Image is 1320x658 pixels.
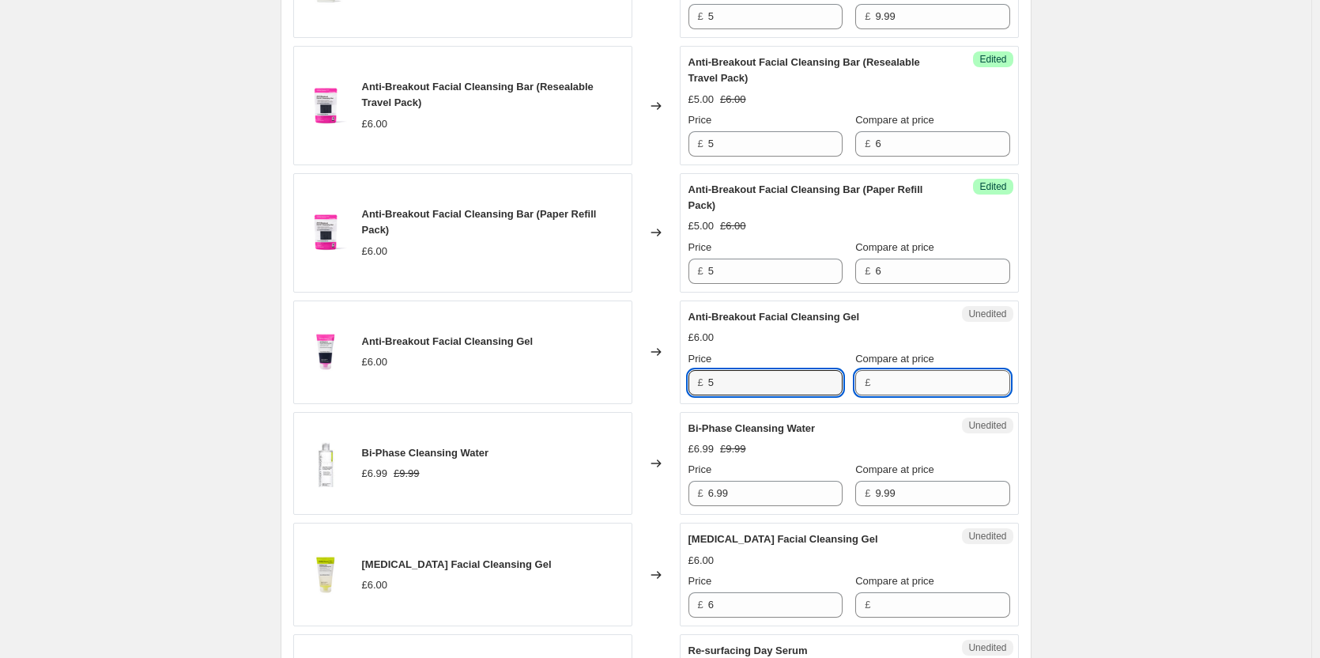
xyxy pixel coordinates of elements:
span: Bi-Phase Cleansing Water [362,447,489,459]
span: Price [688,114,712,126]
span: Edited [979,53,1006,66]
span: £ [698,10,703,22]
span: [MEDICAL_DATA] Facial Cleansing Gel [362,558,552,570]
span: Price [688,575,712,587]
img: Bi-PhaseCleansingWater_80x.jpg [302,440,349,487]
div: £6.00 [362,354,388,370]
img: GelCleanser150ml_80x.png [302,328,349,376]
span: £ [865,487,870,499]
span: Compare at price [855,463,934,475]
span: £ [865,376,870,388]
strike: £9.99 [720,441,746,457]
span: Price [688,241,712,253]
div: £5.00 [688,218,715,234]
span: £ [865,599,870,611]
span: £ [698,376,703,388]
div: £6.99 [688,441,715,457]
span: [MEDICAL_DATA] Facial Cleansing Gel [688,533,878,545]
span: Anti-Breakout Facial Cleansing Gel [362,335,534,347]
div: £6.00 [362,116,388,132]
div: £6.00 [688,553,715,569]
strike: £9.99 [394,466,420,482]
strike: £6.00 [720,218,746,234]
span: Re-surfacing Day Serum [688,645,808,656]
span: Anti-Breakout Facial Cleansing Bar (Resealable Travel Pack) [362,81,594,108]
span: Unedited [968,530,1006,543]
img: 20230913_CarbonRefresh_Blackbar_Pouch_0020_FIN_80x.png [302,209,349,256]
div: £6.00 [362,244,388,259]
span: £ [698,599,703,611]
span: Unedited [968,308,1006,320]
span: Anti-Breakout Facial Cleansing Bar (Resealable Travel Pack) [688,56,920,84]
span: £ [865,10,870,22]
span: Compare at price [855,575,934,587]
span: Compare at price [855,241,934,253]
span: Bi-Phase Cleansing Water [688,422,816,434]
span: Edited [979,180,1006,193]
span: Unedited [968,641,1006,654]
span: Anti-Breakout Facial Cleansing Bar (Paper Refill Pack) [362,208,597,236]
span: £ [698,265,703,277]
span: £ [865,265,870,277]
span: Compare at price [855,114,934,126]
span: £ [698,487,703,499]
div: £6.00 [688,330,715,346]
span: Compare at price [855,353,934,365]
span: Price [688,463,712,475]
div: £5.00 [688,92,715,108]
span: Anti-Breakout Facial Cleansing Gel [688,311,860,323]
img: 20230913_CarbonRefresh_Blackbar_Pouch_0020_FIN_80x.png [302,82,349,130]
span: Anti-Breakout Facial Cleansing Bar (Paper Refill Pack) [688,183,923,211]
span: £ [865,138,870,149]
img: SAGel_80x.png [302,551,349,599]
span: Price [688,353,712,365]
span: £ [698,138,703,149]
div: £6.00 [362,577,388,593]
strike: £6.00 [720,92,746,108]
span: Unedited [968,419,1006,432]
div: £6.99 [362,466,388,482]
